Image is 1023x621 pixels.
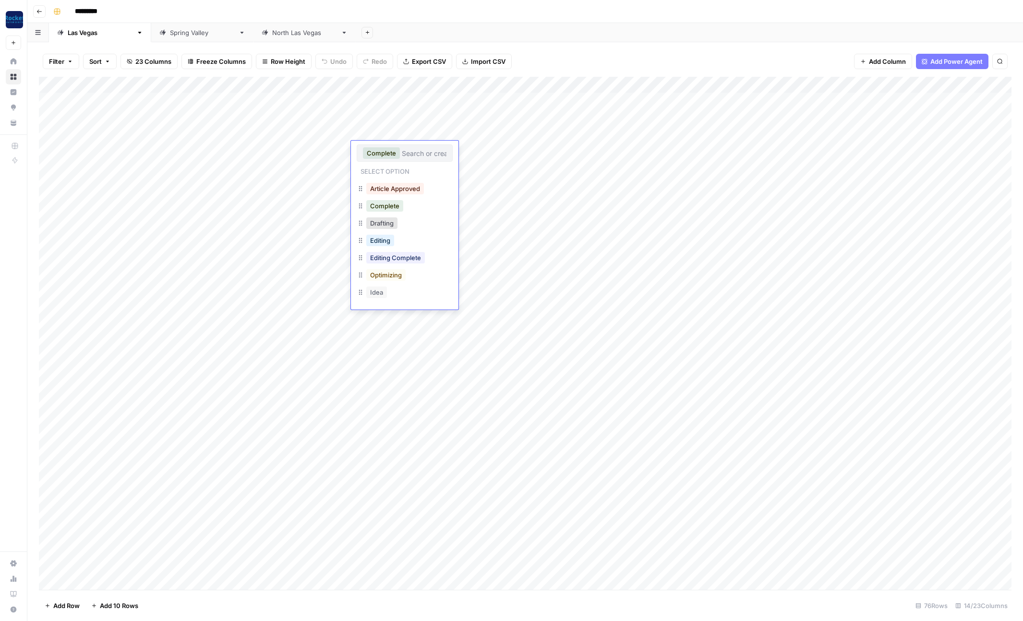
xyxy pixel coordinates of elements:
a: [GEOGRAPHIC_DATA] [49,23,151,42]
span: Add 10 Rows [100,601,138,610]
span: 23 Columns [135,57,171,66]
button: Row Height [256,54,312,69]
a: [GEOGRAPHIC_DATA] [151,23,253,42]
div: 14/23 Columns [951,598,1011,613]
div: Idea [357,285,453,302]
button: Article Approved [366,183,424,194]
button: Redo [357,54,393,69]
div: Optimizing [357,267,453,285]
button: Workspace: Rocket Pilots [6,8,21,32]
a: Opportunities [6,100,21,115]
a: Home [6,54,21,69]
button: Help + Support [6,602,21,617]
button: Idea [366,287,387,298]
button: Add Power Agent [916,54,988,69]
span: Row Height [271,57,305,66]
span: Add Row [53,601,80,610]
div: Article Approved [357,181,453,198]
span: Undo [330,57,347,66]
span: Filter [49,57,64,66]
div: Complete [357,198,453,215]
button: Editing Complete [366,252,425,263]
span: Export CSV [412,57,446,66]
button: Editing [366,235,394,246]
div: [GEOGRAPHIC_DATA] [170,28,235,37]
a: Your Data [6,115,21,131]
button: Export CSV [397,54,452,69]
div: Drafting [357,215,453,233]
p: Select option [357,165,413,176]
button: Complete [363,147,400,159]
button: Undo [315,54,353,69]
div: Editing Complete [357,250,453,267]
a: [GEOGRAPHIC_DATA] [253,23,356,42]
span: Import CSV [471,57,505,66]
span: Add Column [869,57,906,66]
a: Settings [6,556,21,571]
div: [GEOGRAPHIC_DATA] [68,28,132,37]
button: Drafting [366,217,397,229]
button: Add 10 Rows [85,598,144,613]
span: Add Power Agent [930,57,983,66]
button: Import CSV [456,54,512,69]
img: Rocket Pilots Logo [6,11,23,28]
span: Redo [372,57,387,66]
input: Search or create [402,149,446,157]
div: Editing [357,233,453,250]
button: Add Column [854,54,912,69]
a: Insights [6,84,21,100]
a: Learning Hub [6,586,21,602]
a: Usage [6,571,21,586]
button: Freeze Columns [181,54,252,69]
span: Sort [89,57,102,66]
a: Browse [6,69,21,84]
button: Sort [83,54,117,69]
button: Add Row [39,598,85,613]
div: 76 Rows [912,598,951,613]
div: [GEOGRAPHIC_DATA] [272,28,337,37]
button: Filter [43,54,79,69]
button: Optimizing [366,269,406,281]
button: 23 Columns [120,54,178,69]
span: Freeze Columns [196,57,246,66]
button: Complete [366,200,403,212]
